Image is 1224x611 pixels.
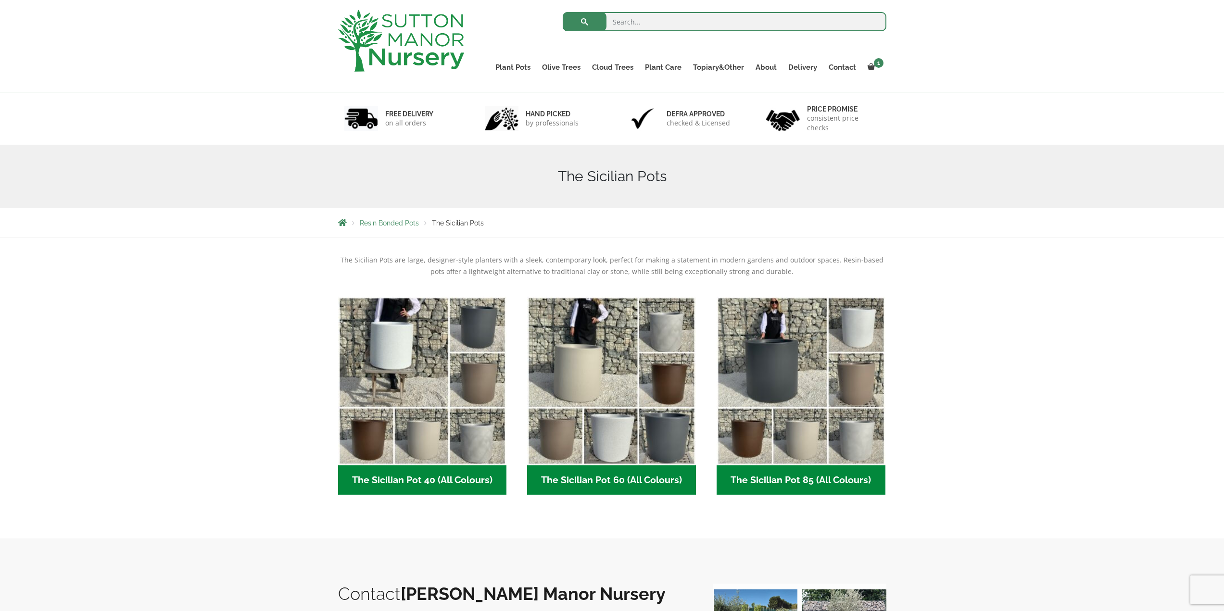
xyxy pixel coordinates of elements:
[639,61,687,74] a: Plant Care
[667,118,730,128] p: checked & Licensed
[360,219,419,227] a: Resin Bonded Pots
[344,106,378,131] img: 1.jpg
[432,219,484,227] span: The Sicilian Pots
[807,105,880,113] h6: Price promise
[385,118,433,128] p: on all orders
[626,106,659,131] img: 3.jpg
[526,118,579,128] p: by professionals
[527,297,696,495] a: Visit product category The Sicilian Pot 60 (All Colours)
[338,168,886,185] h1: The Sicilian Pots
[717,465,885,495] h2: The Sicilian Pot 85 (All Colours)
[338,10,464,72] img: logo
[874,58,883,68] span: 1
[490,61,536,74] a: Plant Pots
[338,297,507,465] img: The Sicilian Pot 40 (All Colours)
[338,297,507,495] a: Visit product category The Sicilian Pot 40 (All Colours)
[862,61,886,74] a: 1
[338,219,886,226] nav: Breadcrumbs
[667,110,730,118] h6: Defra approved
[750,61,782,74] a: About
[385,110,433,118] h6: FREE DELIVERY
[485,106,518,131] img: 2.jpg
[563,12,886,31] input: Search...
[823,61,862,74] a: Contact
[526,110,579,118] h6: hand picked
[338,465,507,495] h2: The Sicilian Pot 40 (All Colours)
[527,465,696,495] h2: The Sicilian Pot 60 (All Colours)
[586,61,639,74] a: Cloud Trees
[717,297,885,465] img: The Sicilian Pot 85 (All Colours)
[527,297,696,465] img: The Sicilian Pot 60 (All Colours)
[782,61,823,74] a: Delivery
[807,113,880,133] p: consistent price checks
[338,254,886,277] p: The Sicilian Pots are large, designer-style planters with a sleek, contemporary look, perfect for...
[717,297,885,495] a: Visit product category The Sicilian Pot 85 (All Colours)
[338,584,694,604] h2: Contact
[766,104,800,133] img: 4.jpg
[536,61,586,74] a: Olive Trees
[401,584,666,604] b: [PERSON_NAME] Manor Nursery
[687,61,750,74] a: Topiary&Other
